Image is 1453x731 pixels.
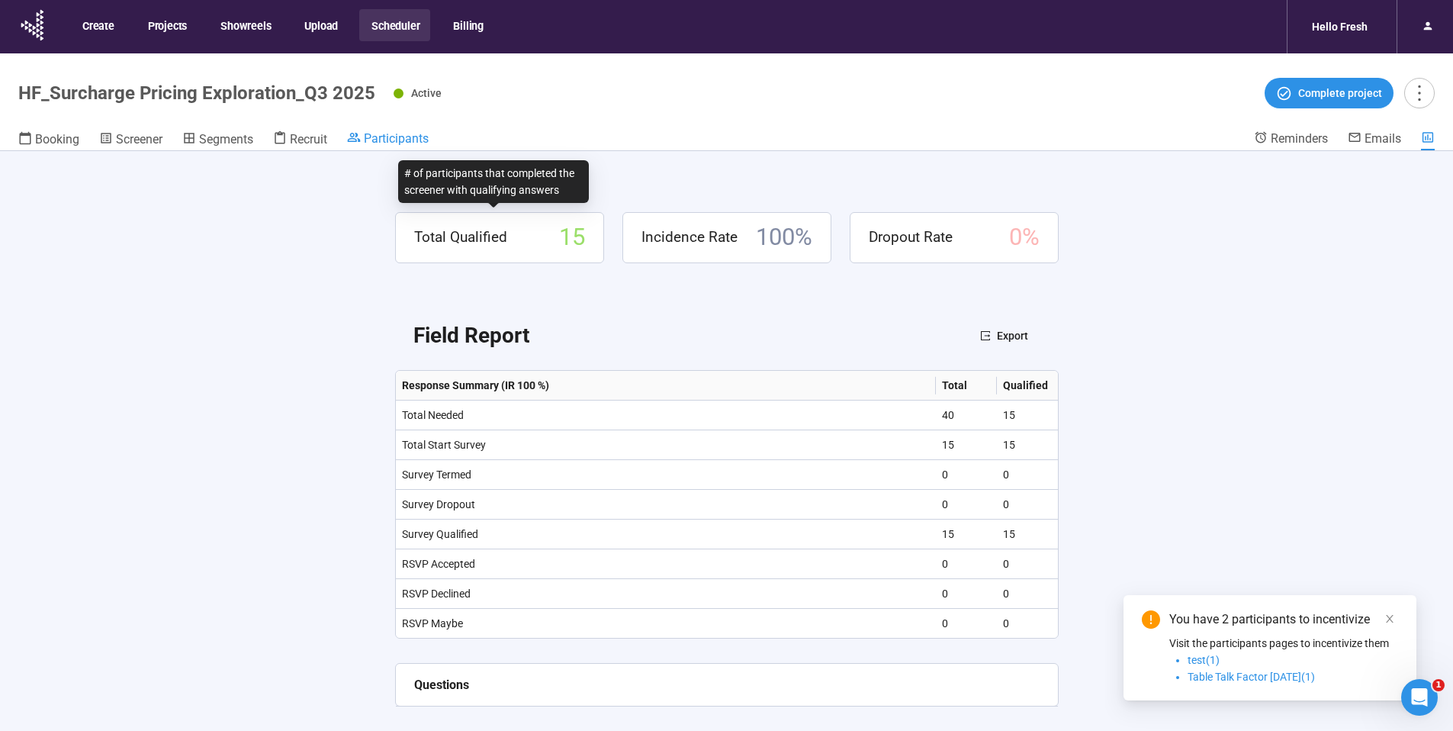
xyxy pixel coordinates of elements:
[1169,610,1398,629] div: You have 2 participants to incentivize
[402,588,471,600] span: RSVP Declined
[980,330,991,341] span: export
[413,319,529,353] h2: Field Report
[18,130,79,150] a: Booking
[402,498,475,510] span: Survey Dropout
[1365,131,1401,146] span: Emails
[936,520,997,549] td: 15
[1142,610,1160,629] span: exclamation-circle
[1009,219,1040,256] span: 0 %
[1303,12,1377,41] div: Hello Fresh
[936,430,997,460] td: 15
[869,226,953,249] span: Dropout Rate
[208,9,281,41] button: Showreels
[559,219,585,256] span: 15
[1432,679,1445,691] span: 1
[997,579,1058,609] td: 0
[402,409,464,421] span: Total Needed
[997,490,1058,520] td: 0
[1384,613,1395,624] span: close
[292,9,349,41] button: Upload
[997,609,1058,639] td: 0
[199,132,253,147] span: Segments
[1188,671,1315,683] span: Table Talk Factor [DATE](1)
[402,617,463,630] span: RSVP Maybe
[997,401,1058,430] td: 15
[347,130,429,149] a: Participants
[18,82,375,104] h1: HF_Surcharge Pricing Exploration_Q3 2025
[1188,654,1220,666] span: test(1)
[936,401,997,430] td: 40
[936,490,997,520] td: 0
[396,371,936,401] th: Response Summary (IR 100 %)
[1169,635,1398,652] p: Visit the participants pages to incentivize them
[116,132,162,147] span: Screener
[936,371,997,401] th: Total
[35,132,79,147] span: Booking
[359,9,430,41] button: Scheduler
[273,130,327,150] a: Recruit
[1409,82,1429,103] span: more
[1271,131,1328,146] span: Reminders
[997,460,1058,490] td: 0
[997,430,1058,460] td: 15
[290,132,327,147] span: Recruit
[1348,130,1401,149] a: Emails
[756,219,812,256] span: 100 %
[414,675,1040,694] div: Questions
[1298,85,1382,101] span: Complete project
[968,324,1040,348] button: exportExport
[364,131,429,146] span: Participants
[936,579,997,609] td: 0
[402,558,475,570] span: RSVP Accepted
[402,439,486,451] span: Total Start Survey
[402,469,471,481] span: Survey Termed
[641,226,738,249] span: Incidence Rate
[997,327,1028,344] span: Export
[414,226,507,249] span: Total Qualified
[936,609,997,639] td: 0
[411,87,442,99] span: Active
[441,9,494,41] button: Billing
[99,130,162,150] a: Screener
[997,520,1058,549] td: 15
[402,528,478,540] span: Survey Qualified
[1401,679,1438,716] iframe: Intercom live chat
[1265,78,1394,108] button: Complete project
[182,130,253,150] a: Segments
[936,549,997,579] td: 0
[136,9,198,41] button: Projects
[997,371,1058,401] th: Qualified
[936,460,997,490] td: 0
[1404,78,1435,108] button: more
[997,549,1058,579] td: 0
[70,9,125,41] button: Create
[1254,130,1328,149] a: Reminders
